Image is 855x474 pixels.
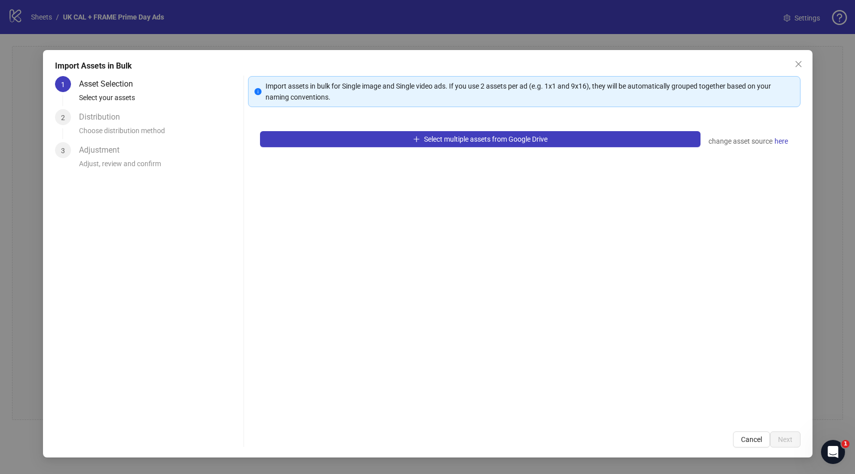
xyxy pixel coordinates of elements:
span: info-circle [254,88,261,95]
div: Adjust, review and confirm [79,158,239,175]
span: Cancel [741,435,762,443]
button: Cancel [733,431,770,447]
div: Adjustment [79,142,127,158]
span: here [774,136,788,147]
span: close [794,60,802,68]
span: Select multiple assets from Google Drive [423,135,547,143]
div: Import Assets in Bulk [55,60,800,72]
button: Select multiple assets from Google Drive [259,131,700,147]
span: 1 [841,440,849,448]
span: plus [412,136,419,143]
div: change asset source [708,135,788,147]
button: Close [790,56,806,72]
div: Distribution [79,109,128,125]
iframe: Intercom live chat [821,440,845,464]
span: 1 [61,81,65,89]
a: here [774,135,788,147]
span: 2 [61,114,65,122]
div: Asset Selection [79,76,141,92]
span: 3 [61,147,65,155]
div: Import assets in bulk for Single image and Single video ads. If you use 2 assets per ad (e.g. 1x1... [265,81,794,103]
button: Next [770,431,800,447]
div: Select your assets [79,92,239,109]
div: Choose distribution method [79,125,239,142]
